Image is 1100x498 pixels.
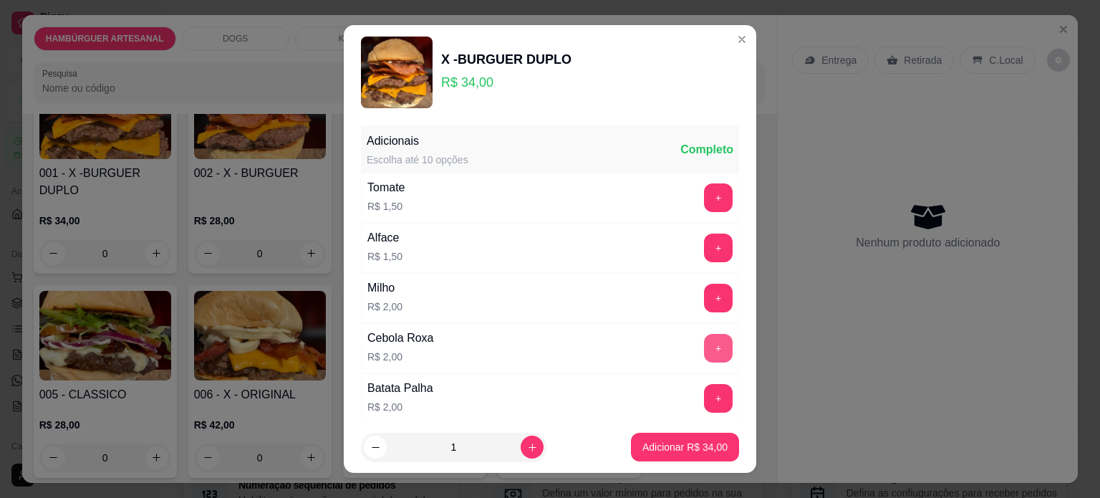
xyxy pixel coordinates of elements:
div: Milho [367,279,402,297]
div: Completo [680,141,733,158]
p: R$ 1,50 [367,249,402,264]
div: Cebola Roxa [367,330,434,347]
p: R$ 2,00 [367,300,402,314]
p: R$ 34,00 [441,72,571,92]
button: add [704,384,733,413]
button: add [704,234,733,262]
div: Adicionais [367,133,468,150]
button: Adicionar R$ 34,00 [631,433,739,461]
div: Tomate [367,179,405,196]
button: decrease-product-quantity [364,436,387,459]
button: Close [730,28,753,51]
button: add [704,284,733,312]
p: Adicionar R$ 34,00 [642,440,728,454]
div: X -BURGUER DUPLO [441,49,571,70]
button: add [704,334,733,363]
img: product-image [361,37,433,108]
p: R$ 1,50 [367,199,405,214]
button: increase-product-quantity [521,436,544,459]
p: R$ 2,00 [367,350,434,364]
div: Escolha até 10 opções [367,153,468,167]
p: R$ 2,00 [367,400,433,414]
div: Alface [367,229,402,246]
div: Batata Palha [367,380,433,397]
button: add [704,183,733,212]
